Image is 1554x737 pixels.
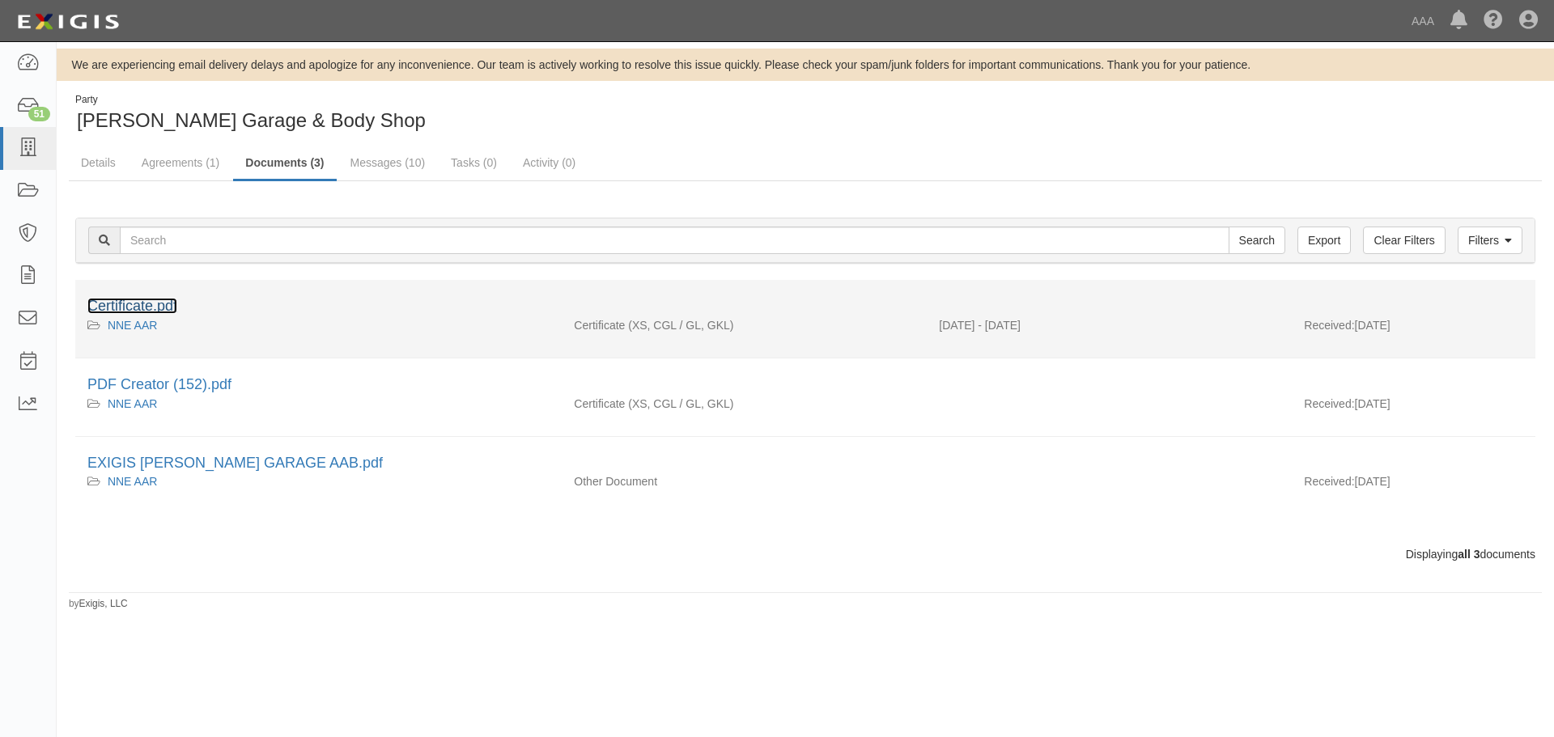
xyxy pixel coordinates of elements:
a: NNE AAR [108,397,157,410]
div: Effective - Expiration [927,396,1292,396]
a: Clear Filters [1363,227,1445,254]
div: Excess/Umbrella Liability Commercial General Liability / Garage Liability Garage Keepers Liability [562,396,927,412]
p: Received: [1304,317,1354,333]
div: Party [75,93,426,107]
div: Certificate.pdf [87,296,1523,317]
div: We are experiencing email delivery delays and apologize for any inconvenience. Our team is active... [57,57,1554,73]
div: NNE AAR [87,396,550,412]
div: Effective 08/01/2024 - Expiration 08/01/2025 [927,317,1292,333]
div: 51 [28,107,50,121]
a: EXIGIS [PERSON_NAME] GARAGE AAB.pdf [87,455,383,471]
div: Other Document [562,473,927,489]
small: by [69,597,128,611]
div: Beaulieu's Garage & Body Shop [69,93,793,134]
div: [DATE] [1292,473,1535,498]
p: Received: [1304,396,1354,412]
a: Agreements (1) [129,146,231,179]
a: Details [69,146,128,179]
span: [PERSON_NAME] Garage & Body Shop [77,109,426,131]
a: Activity (0) [511,146,588,179]
i: Help Center - Complianz [1484,11,1503,31]
a: Filters [1458,227,1522,254]
div: NNE AAR [87,317,550,333]
div: EXIGIS BEAULIEU'S GARAGE AAB.pdf [87,453,1523,474]
a: Tasks (0) [439,146,509,179]
b: all 3 [1458,548,1480,561]
a: PDF Creator (152).pdf [87,376,231,392]
a: NNE AAR [108,319,157,332]
a: Exigis, LLC [79,598,128,609]
a: Certificate.pdf [87,298,177,314]
img: logo-5460c22ac91f19d4615b14bd174203de0afe785f0fc80cf4dbbc73dc1793850b.png [12,7,124,36]
div: Displaying documents [63,546,1548,562]
div: Excess/Umbrella Liability Commercial General Liability / Garage Liability Garage Keepers Liability [562,317,927,333]
p: Received: [1304,473,1354,489]
input: Search [1229,227,1285,254]
a: Documents (3) [233,146,336,181]
a: Export [1297,227,1351,254]
a: NNE AAR [108,475,157,488]
a: Messages (10) [338,146,438,179]
div: [DATE] [1292,396,1535,420]
div: NNE AAR [87,473,550,489]
div: [DATE] [1292,317,1535,341]
div: PDF Creator (152).pdf [87,375,1523,396]
div: Effective - Expiration [927,473,1292,474]
a: AAA [1403,5,1442,37]
input: Search [120,227,1229,254]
